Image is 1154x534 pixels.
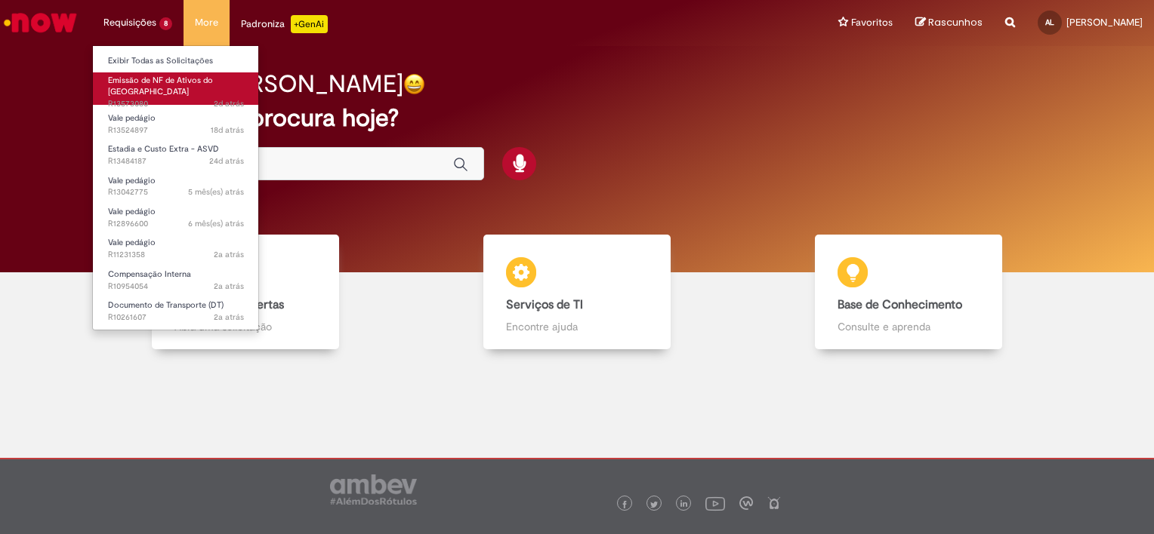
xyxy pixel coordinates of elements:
img: logo_footer_ambev_rotulo_gray.png [330,474,417,505]
div: Padroniza [241,15,328,33]
a: Aberto R11231358 : Vale pedágio [93,235,259,262]
span: 2d atrás [214,98,244,109]
a: Aberto R10261607 : Documento de Transporte (DT) [93,297,259,325]
span: 2a atrás [214,249,244,260]
a: Aberto R13524897 : Vale pedágio [93,110,259,138]
time: 07/04/2025 15:10:53 [188,218,244,229]
span: More [195,15,218,30]
span: R12896600 [108,218,244,230]
span: 6 mês(es) atrás [188,218,244,229]
p: Consulte e aprenda [838,319,980,334]
img: ServiceNow [2,8,79,38]
span: [PERSON_NAME] [1066,16,1143,29]
img: happy-face.png [403,73,425,95]
a: Catálogo de Ofertas Abra uma solicitação [79,235,411,350]
img: logo_footer_linkedin.png [680,500,688,509]
a: Serviços de TI Encontre ajuda [411,235,742,350]
img: logo_footer_naosei.png [767,496,781,510]
img: logo_footer_workplace.png [739,496,753,510]
span: 2a atrás [214,311,244,323]
a: Aberto R12896600 : Vale pedágio [93,204,259,232]
span: Compensação Interna [108,269,191,280]
span: Vale pedágio [108,237,156,248]
a: Aberto R13484187 : Estadia e Custo Extra - ASVD [93,141,259,169]
p: +GenAi [291,15,328,33]
time: 13/05/2025 11:07:56 [188,186,244,198]
span: Rascunhos [928,15,983,29]
b: Base de Conhecimento [838,297,962,312]
span: 2a atrás [214,281,244,292]
span: Vale pedágio [108,112,156,124]
h2: Bom dia, [PERSON_NAME] [114,71,403,97]
span: Requisições [103,15,156,30]
span: AL [1045,17,1054,27]
span: 8 [159,17,172,30]
span: Favoritos [851,15,893,30]
span: Vale pedágio [108,206,156,217]
span: R13524897 [108,124,244,137]
b: Catálogo de Ofertas [174,297,284,312]
span: Documento de Transporte (DT) [108,299,224,311]
span: Vale pedágio [108,175,156,186]
img: logo_footer_youtube.png [705,493,725,513]
img: logo_footer_twitter.png [650,501,658,508]
span: R11231358 [108,249,244,261]
span: 5 mês(es) atrás [188,186,244,198]
span: Estadia e Custo Extra - ASVD [108,143,219,155]
span: R10261607 [108,311,244,324]
a: Aberto R10954054 : Compensação Interna [93,266,259,294]
span: R13042775 [108,186,244,198]
span: R13573080 [108,98,244,110]
h2: O que você procura hoje? [114,105,1040,131]
a: Rascunhos [915,16,983,30]
time: 27/09/2025 13:33:33 [214,98,244,109]
span: Emissão de NF de Ativos do [GEOGRAPHIC_DATA] [108,75,213,98]
img: logo_footer_facebook.png [621,501,628,508]
span: 18d atrás [211,124,244,136]
ul: Requisições [92,45,259,330]
b: Serviços de TI [506,297,583,312]
span: R10954054 [108,281,244,293]
time: 11/03/2024 16:24:19 [214,249,244,260]
time: 09/01/2024 14:06:52 [214,281,244,292]
a: Base de Conhecimento Consulte e aprenda [743,235,1075,350]
a: Exibir Todas as Solicitações [93,53,259,69]
p: Encontre ajuda [506,319,648,334]
span: 24d atrás [209,155,244,167]
span: R13484187 [108,155,244,167]
time: 11/09/2025 17:54:27 [211,124,244,136]
a: Aberto R13042775 : Vale pedágio [93,173,259,201]
time: 07/08/2023 14:45:28 [214,311,244,323]
time: 05/09/2025 10:50:57 [209,155,244,167]
a: Aberto R13573080 : Emissão de NF de Ativos do ASVD [93,72,259,105]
